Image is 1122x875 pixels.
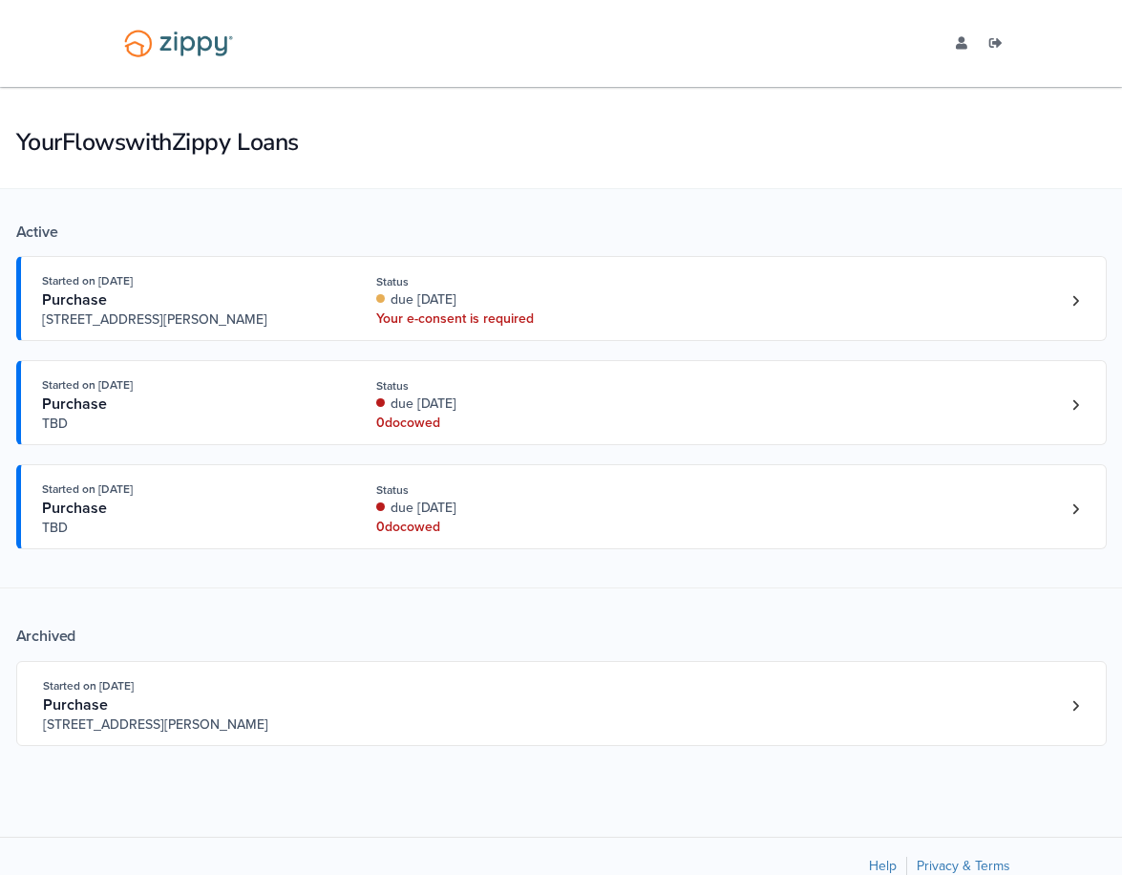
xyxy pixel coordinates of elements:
div: Your e-consent is required [376,309,631,329]
div: due [DATE] [376,290,631,309]
div: Status [376,377,631,395]
a: Loan number 4097894 [1062,692,1090,720]
div: due [DATE] [376,395,631,414]
a: Loan number 4088082 [1062,391,1090,419]
div: due [DATE] [376,499,631,518]
img: Logo [113,21,244,66]
div: Active [16,223,1107,242]
div: Archived [16,627,1107,646]
span: Purchase [43,695,108,715]
a: Help [869,858,897,874]
span: Started on [DATE] [43,679,134,693]
span: TBD [42,519,333,538]
div: Status [376,481,631,499]
div: 0 doc owed [376,414,631,433]
a: Privacy & Terms [917,858,1010,874]
a: Open loan 4088082 [16,360,1107,445]
a: edit profile [956,36,975,55]
span: TBD [42,415,333,434]
span: Started on [DATE] [42,378,133,392]
a: Open loan 4240084 [16,256,1107,341]
a: Log out [989,36,1010,55]
a: Open loan 4065578 [16,464,1107,549]
span: Started on [DATE] [42,274,133,288]
h1: Your Flows with Zippy Loans [16,126,1107,159]
div: 0 doc owed [376,518,631,537]
span: Started on [DATE] [42,482,133,496]
span: Purchase [42,395,107,414]
a: Open loan 4097894 [16,661,1107,746]
div: Status [376,273,631,290]
span: Purchase [42,290,107,309]
a: Loan number 4065578 [1062,495,1090,523]
span: [STREET_ADDRESS][PERSON_NAME] [42,310,333,330]
span: Purchase [42,499,107,518]
a: Loan number 4240084 [1062,287,1090,315]
span: [STREET_ADDRESS][PERSON_NAME] [43,715,334,735]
